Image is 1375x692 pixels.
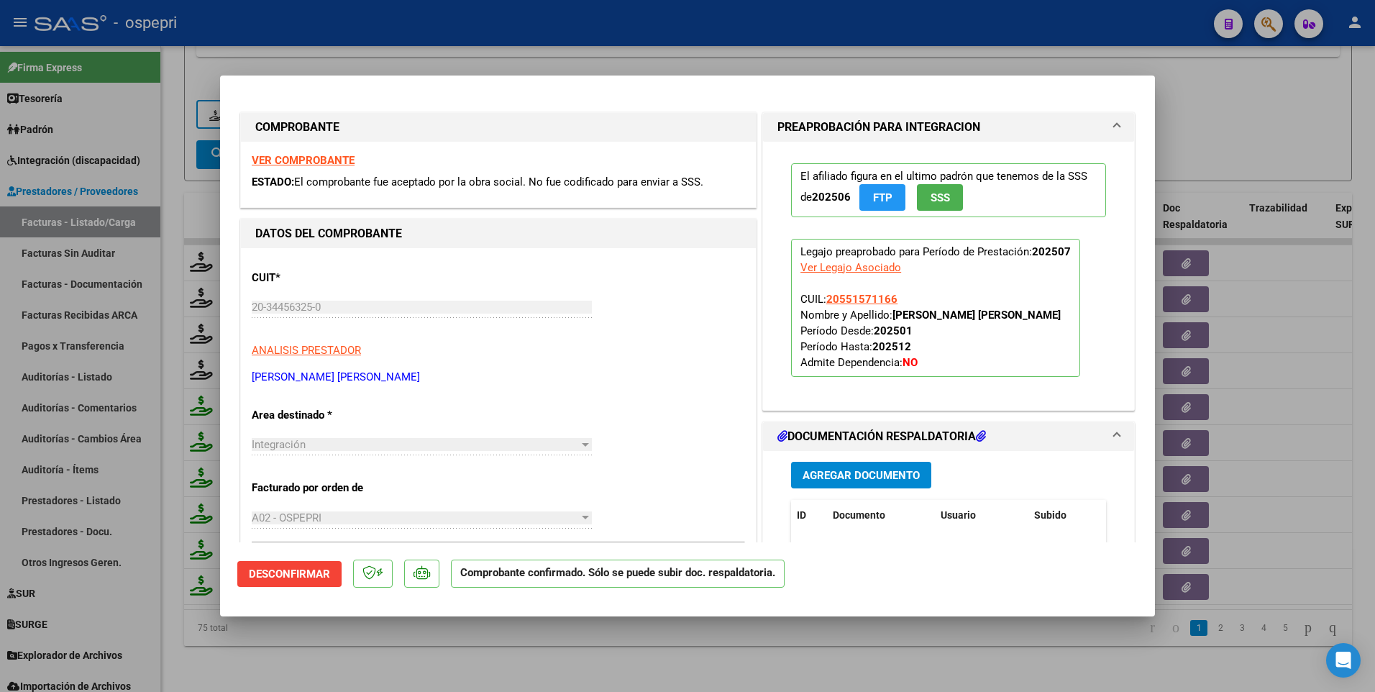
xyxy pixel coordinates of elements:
button: Desconfirmar [237,561,342,587]
div: Ver Legajo Asociado [800,260,901,276]
datatable-header-cell: Usuario [935,500,1028,531]
p: Comprobante confirmado. Sólo se puede subir doc. respaldatoria. [451,560,785,588]
strong: 202512 [872,340,911,353]
span: 20551571166 [826,293,897,306]
a: VER COMPROBANTE [252,154,355,167]
datatable-header-cell: Documento [827,500,935,531]
p: El afiliado figura en el ultimo padrón que tenemos de la SSS de [791,163,1106,217]
span: Desconfirmar [249,568,330,581]
p: Facturado por orden de [252,480,400,496]
button: Agregar Documento [791,462,931,488]
mat-expansion-panel-header: DOCUMENTACIÓN RESPALDATORIA [763,422,1134,451]
span: Usuario [941,509,976,521]
span: Integración [252,438,306,451]
span: ESTADO: [252,176,294,188]
strong: [PERSON_NAME] [PERSON_NAME] [892,309,1061,322]
h1: DOCUMENTACIÓN RESPALDATORIA [777,428,986,445]
span: A02 - OSPEPRI [252,511,321,524]
p: Area destinado * [252,407,400,424]
span: SSS [931,191,950,204]
strong: NO [903,356,918,369]
strong: 202501 [874,324,913,337]
p: Legajo preaprobado para Período de Prestación: [791,239,1080,377]
span: CUIL: Nombre y Apellido: Período Desde: Período Hasta: Admite Dependencia: [800,293,1061,369]
datatable-header-cell: ID [791,500,827,531]
span: ID [797,509,806,521]
p: CUIT [252,270,400,286]
mat-expansion-panel-header: PREAPROBACIÓN PARA INTEGRACION [763,113,1134,142]
div: PREAPROBACIÓN PARA INTEGRACION [763,142,1134,410]
h1: PREAPROBACIÓN PARA INTEGRACION [777,119,980,136]
span: FTP [873,191,892,204]
span: ANALISIS PRESTADOR [252,344,361,357]
strong: DATOS DEL COMPROBANTE [255,227,402,240]
datatable-header-cell: Subido [1028,500,1100,531]
p: [PERSON_NAME] [PERSON_NAME] [252,369,745,386]
strong: 202506 [812,191,851,204]
span: El comprobante fue aceptado por la obra social. No fue codificado para enviar a SSS. [294,176,703,188]
span: Subido [1034,509,1066,521]
strong: COMPROBANTE [255,120,339,134]
button: SSS [917,184,963,211]
datatable-header-cell: Acción [1100,500,1172,531]
div: Open Intercom Messenger [1326,643,1361,678]
strong: 202507 [1032,245,1071,258]
span: Agregar Documento [803,469,920,482]
button: FTP [859,184,905,211]
span: Documento [833,509,885,521]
